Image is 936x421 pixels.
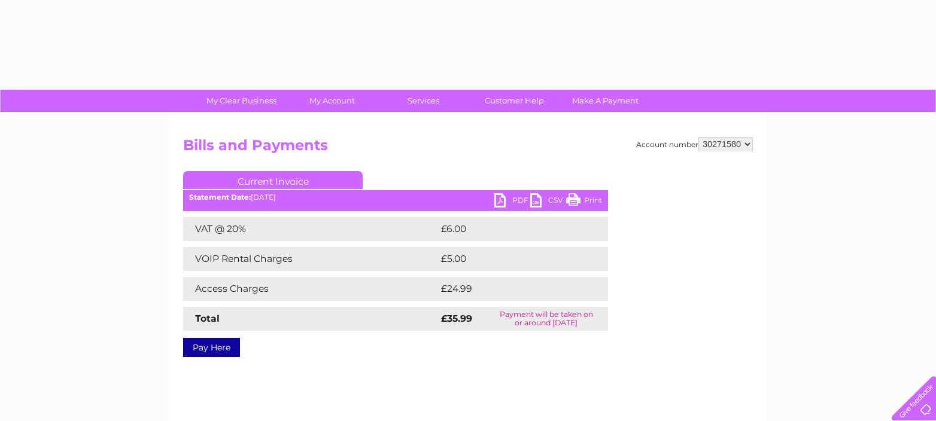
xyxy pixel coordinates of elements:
a: My Clear Business [192,90,291,112]
td: £6.00 [438,217,581,241]
div: Account number [636,137,753,151]
td: £24.99 [438,277,585,301]
td: VAT @ 20% [183,217,438,241]
h2: Bills and Payments [183,137,753,160]
a: Services [374,90,473,112]
a: PDF [494,193,530,210]
a: CSV [530,193,566,210]
td: Payment will be taken on or around [DATE] [484,307,608,331]
a: My Account [283,90,382,112]
b: Statement Date: [189,193,251,202]
td: VOIP Rental Charges [183,247,438,271]
div: [DATE] [183,193,608,202]
a: Current Invoice [183,171,363,189]
a: Print [566,193,602,210]
strong: £35.99 [441,313,472,324]
strong: Total [195,313,220,324]
td: Access Charges [183,277,438,301]
a: Pay Here [183,338,240,357]
td: £5.00 [438,247,581,271]
a: Make A Payment [556,90,655,112]
a: Customer Help [465,90,564,112]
